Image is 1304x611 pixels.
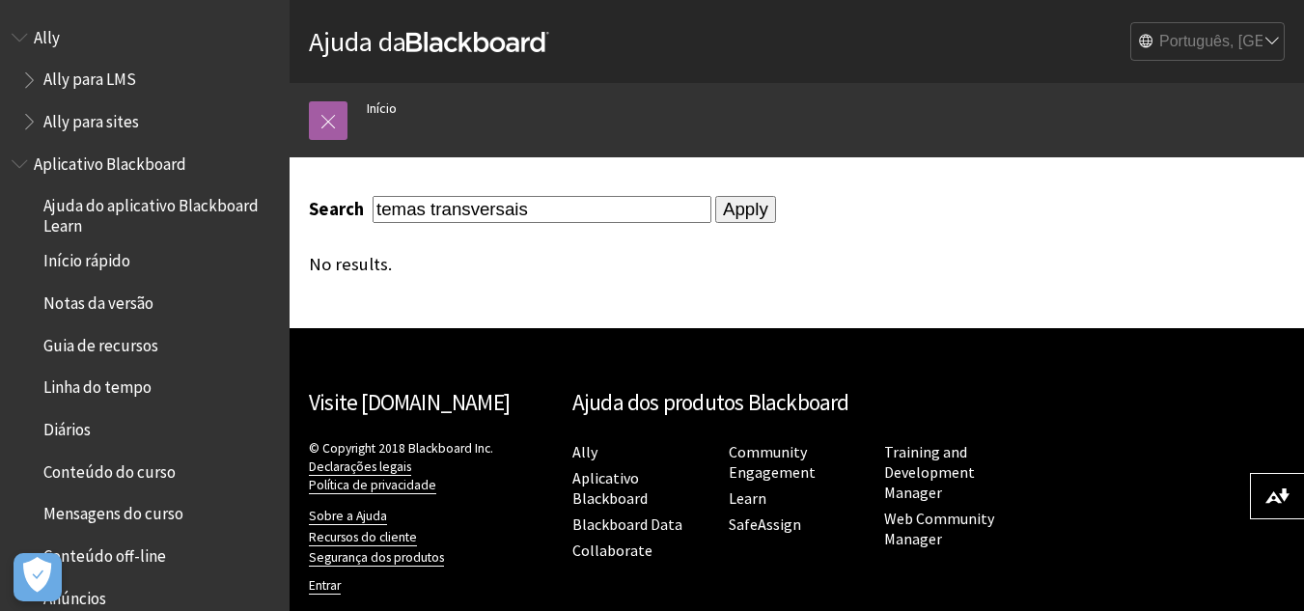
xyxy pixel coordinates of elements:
[572,541,652,561] a: Collaborate
[572,468,648,509] a: Aplicativo Blackboard
[309,529,417,546] a: Recursos do cliente
[729,514,801,535] a: SafeAssign
[309,24,549,59] a: Ajuda daBlackboard
[43,372,152,398] span: Linha do tempo
[572,514,682,535] a: Blackboard Data
[309,477,436,494] a: Política de privacidade
[309,458,411,476] a: Declarações legais
[729,488,766,509] a: Learn
[729,442,816,483] a: Community Engagement
[572,386,1022,420] h2: Ajuda dos produtos Blackboard
[309,508,387,525] a: Sobre a Ajuda
[34,21,60,47] span: Ally
[12,21,278,138] nav: Book outline for Anthology Ally Help
[43,190,276,236] span: Ajuda do aplicativo Blackboard Learn
[43,105,139,131] span: Ally para sites
[43,540,166,566] span: Conteúdo off-line
[884,509,994,549] a: Web Community Manager
[309,198,369,220] label: Search
[309,254,999,275] div: No results.
[309,549,444,567] a: Segurança dos produtos
[367,97,397,121] a: Início
[43,456,176,482] span: Conteúdo do curso
[43,287,153,313] span: Notas da versão
[43,582,106,608] span: Anúncios
[572,442,597,462] a: Ally
[34,148,186,174] span: Aplicativo Blackboard
[43,329,158,355] span: Guia de recursos
[884,442,975,503] a: Training and Development Manager
[43,413,91,439] span: Diários
[309,388,510,416] a: Visite [DOMAIN_NAME]
[14,553,62,601] button: Open Preferences
[1131,23,1286,62] select: Site Language Selector
[43,498,183,524] span: Mensagens do curso
[715,196,776,223] input: Apply
[406,32,549,52] strong: Blackboard
[309,439,553,494] p: © Copyright 2018 Blackboard Inc.
[43,64,136,90] span: Ally para LMS
[43,245,130,271] span: Início rápido
[309,577,341,595] a: Entrar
